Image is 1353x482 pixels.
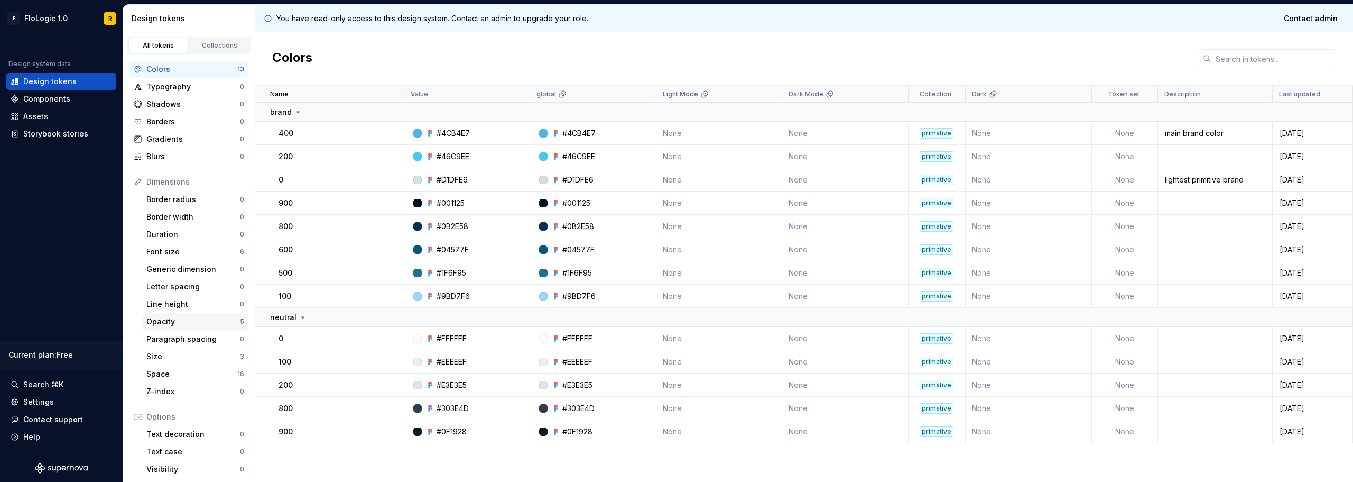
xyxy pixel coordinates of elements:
[437,403,469,414] div: #303E4D
[129,131,248,148] a: Gradients0
[1273,426,1352,437] div: [DATE]
[6,125,116,142] a: Storybook stories
[966,420,1091,443] td: None
[1092,168,1159,192] td: None
[6,90,116,107] a: Components
[146,369,237,379] div: Space
[411,90,428,98] p: Value
[656,285,782,308] td: None
[1273,151,1352,162] div: [DATE]
[6,411,116,428] button: Contact support
[142,461,248,478] a: Visibility0
[6,108,116,125] a: Assets
[146,464,240,475] div: Visibility
[24,13,68,24] div: FloLogic 1.0
[920,244,953,255] div: primative
[656,145,782,168] td: None
[656,397,782,420] td: None
[23,129,88,139] div: Storybook stories
[920,333,953,344] div: primative
[132,13,251,24] div: Design tokens
[437,333,467,344] div: #FFFFFF
[6,376,116,393] button: Search ⌘K
[193,41,246,50] div: Collections
[562,244,595,255] div: #04577F
[966,215,1091,238] td: None
[437,357,467,367] div: #EEEEEF
[1211,49,1336,68] input: Search in tokens...
[6,429,116,445] button: Help
[782,350,908,374] td: None
[920,151,953,162] div: primative
[240,83,244,91] div: 0
[1092,261,1159,285] td: None
[240,117,244,126] div: 0
[437,221,468,232] div: #0B2E58
[279,151,293,162] p: 200
[23,397,54,407] div: Settings
[562,291,596,302] div: #9BD7F6
[437,151,469,162] div: #46C9EE
[270,107,292,117] p: brand
[142,366,248,383] a: Space16
[129,113,248,130] a: Borders0
[656,350,782,374] td: None
[146,334,240,344] div: Paragraph spacing
[279,357,291,367] p: 100
[437,175,468,185] div: #D1DFE6
[1273,175,1352,185] div: [DATE]
[272,49,312,68] h2: Colors
[142,383,248,400] a: Z-index0
[146,134,240,144] div: Gradients
[437,426,467,437] div: #0F1928
[656,168,782,192] td: None
[237,65,244,74] div: 13
[966,238,1091,261] td: None
[656,192,782,215] td: None
[437,268,466,278] div: #1F6F95
[129,96,248,113] a: Shadows0
[1273,333,1352,344] div: [DATE]
[966,327,1091,350] td: None
[279,380,293,390] p: 200
[966,397,1091,420] td: None
[920,403,953,414] div: primative
[437,198,465,208] div: #001125
[656,238,782,261] td: None
[142,313,248,330] a: Opacity5
[782,374,908,397] td: None
[129,148,248,165] a: Blurs0
[437,291,470,302] div: #9BD7F6
[240,465,244,474] div: 0
[656,420,782,443] td: None
[920,291,953,302] div: primative
[1164,90,1201,98] p: Description
[270,90,289,98] p: Name
[782,285,908,308] td: None
[782,192,908,215] td: None
[23,379,63,390] div: Search ⌘K
[240,283,244,291] div: 0
[23,414,83,425] div: Contact support
[146,316,240,327] div: Opacity
[1273,198,1352,208] div: [DATE]
[240,152,244,161] div: 0
[23,76,77,87] div: Design tokens
[656,122,782,145] td: None
[920,128,953,139] div: primative
[966,192,1091,215] td: None
[1273,128,1352,139] div: [DATE]
[656,327,782,350] td: None
[142,243,248,260] a: Font size6
[237,370,244,378] div: 16
[279,291,291,302] p: 100
[23,432,40,442] div: Help
[562,357,592,367] div: #EEEEEF
[279,426,293,437] p: 900
[279,403,293,414] p: 800
[437,244,469,255] div: #04577F
[146,351,240,362] div: Size
[142,426,248,443] a: Text decoration0
[146,247,240,257] div: Font size
[35,463,88,474] svg: Supernova Logo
